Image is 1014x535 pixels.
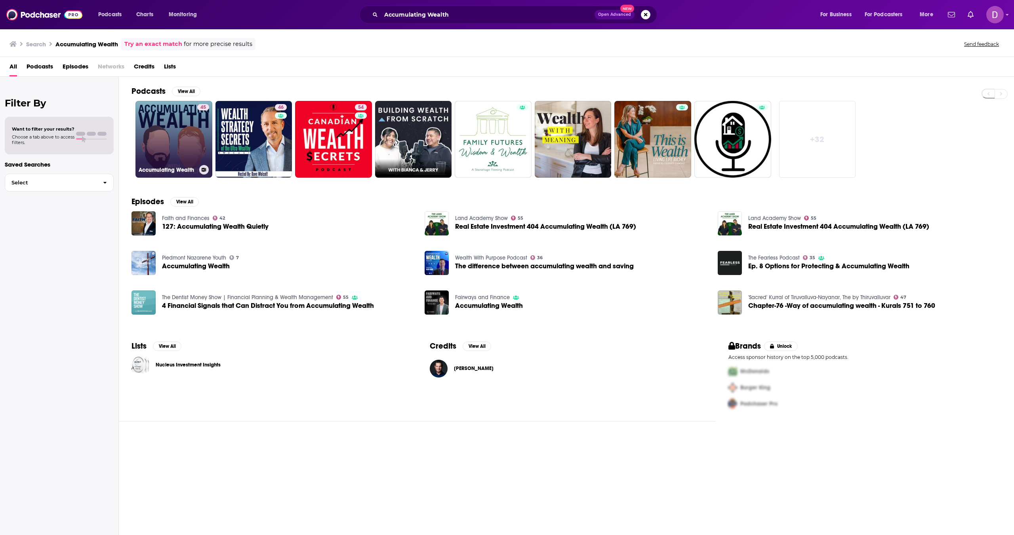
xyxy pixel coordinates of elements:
[169,9,197,20] span: Monitoring
[811,216,816,220] span: 55
[894,295,907,300] a: 47
[98,9,122,20] span: Podcasts
[455,302,523,309] span: Accumulating Wealth
[132,290,156,315] img: 4 Financial Signals that Can Distract You from Accumulating Wealth
[343,296,349,299] span: 55
[5,180,97,185] span: Select
[184,40,252,49] span: for more precise results
[945,8,958,21] a: Show notifications dropdown
[236,256,239,260] span: 7
[136,9,153,20] span: Charts
[425,211,449,235] img: Real Estate Investment 404 Accumulating Wealth (LA 769)
[132,86,200,96] a: PodcastsView All
[219,216,225,220] span: 42
[55,40,118,48] h3: Accumulating Wealth
[63,60,88,76] a: Episodes
[162,254,226,261] a: Piedmont Nazarene Youth
[620,5,635,12] span: New
[132,211,156,235] a: 127: Accumulating Wealth Quietly
[162,302,374,309] a: 4 Financial Signals that Can Distract You from Accumulating Wealth
[920,9,933,20] span: More
[518,216,523,220] span: 55
[381,8,595,21] input: Search podcasts, credits, & more...
[132,197,164,207] h2: Episodes
[728,341,761,351] h2: Brands
[12,126,74,132] span: Want to filter your results?
[860,8,914,21] button: open menu
[804,216,817,220] a: 55
[139,167,196,173] h3: Accumulating Wealth
[200,104,206,112] span: 45
[10,60,17,76] a: All
[779,101,856,178] a: +32
[275,104,287,110] a: 46
[914,8,943,21] button: open menu
[740,400,778,407] span: Podchaser Pro
[820,9,852,20] span: For Business
[5,161,114,168] p: Saved Searches
[162,223,269,230] span: 127: Accumulating Wealth Quietly
[215,101,292,178] a: 46
[530,255,543,260] a: 36
[197,104,209,110] a: 45
[810,256,815,260] span: 35
[27,60,53,76] a: Podcasts
[425,290,449,315] img: Accumulating Wealth
[367,6,665,24] div: Search podcasts, credits, & more...
[718,251,742,275] img: Ep. 8 Options for Protecting & Accumulating Wealth
[748,294,890,301] a: 'Sacred' Kurral of Tiruvalluva-Nayanar, The by Thiruvalluvar
[213,216,225,220] a: 42
[164,60,176,76] span: Lists
[748,223,929,230] a: Real Estate Investment 404 Accumulating Wealth (LA 769)
[803,255,816,260] a: 35
[748,254,800,261] a: The Fearless Podcast
[278,104,284,112] span: 46
[598,13,631,17] span: Open Advanced
[132,86,166,96] h2: Podcasts
[764,341,798,351] button: Unlock
[986,6,1004,23] span: Logged in as donovan
[132,356,149,374] a: Nucleus Investment Insights
[98,60,124,76] span: Networks
[134,60,154,76] a: Credits
[430,341,491,351] a: CreditsView All
[135,101,212,178] a: 45Accumulating Wealth
[455,263,634,269] a: The difference between accumulating wealth and saving
[153,341,181,351] button: View All
[725,379,740,396] img: Second Pro Logo
[172,87,200,96] button: View All
[162,215,210,222] a: Faith and Finances
[454,365,494,372] span: [PERSON_NAME]
[728,354,1001,360] p: Access sponsor history on the top 5,000 podcasts.
[170,197,199,207] button: View All
[5,97,114,109] h2: Filter By
[336,295,349,300] a: 55
[455,254,527,261] a: Wealth With Purpose Podcast
[124,40,182,49] a: Try an exact match
[455,223,636,230] span: Real Estate Investment 404 Accumulating Wealth (LA 769)
[748,263,909,269] a: Ep. 8 Options for Protecting & Accumulating Wealth
[162,294,333,301] a: The Dentist Money Show | Financial Planning & Wealth Management
[430,360,448,378] img: Richard Canfield
[6,7,82,22] img: Podchaser - Follow, Share and Rate Podcasts
[355,104,367,110] a: 54
[5,174,114,192] button: Select
[718,211,742,235] img: Real Estate Investment 404 Accumulating Wealth (LA 769)
[132,341,147,351] h2: Lists
[537,256,543,260] span: 36
[718,290,742,315] img: Chapter-76 -Way of accumulating wealth - Kurals 751 to 760
[132,341,181,351] a: ListsView All
[162,263,230,269] span: Accumulating Wealth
